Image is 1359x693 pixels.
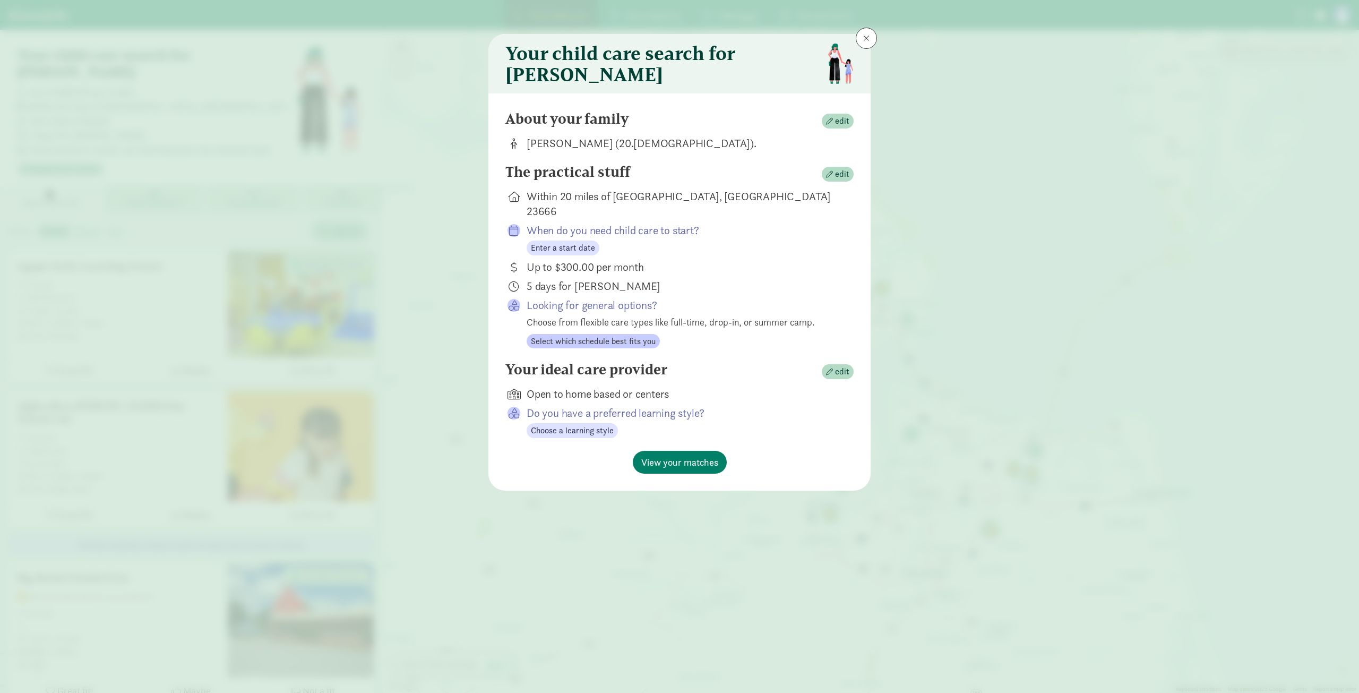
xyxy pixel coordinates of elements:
h4: The practical stuff [505,164,630,181]
span: Enter a start date [531,242,595,254]
span: edit [835,168,849,181]
div: Choose from flexible care types like full-time, drop-in, or summer camp. [527,315,837,329]
button: edit [822,364,854,379]
span: Choose a learning style [531,424,614,437]
div: Up to $300.00 per month [527,260,837,275]
button: Select which schedule best fits you [527,334,660,349]
span: View your matches [641,455,718,469]
button: Enter a start date [527,241,599,255]
p: When do you need child care to start? [527,223,837,238]
p: Looking for general options? [527,298,837,313]
h4: About your family [505,110,629,127]
button: View your matches [633,451,727,474]
h3: Your child care search for [PERSON_NAME] [505,42,820,85]
span: Select which schedule best fits you [531,335,656,348]
div: [PERSON_NAME] (20.[DEMOGRAPHIC_DATA]). [527,136,837,151]
span: edit [835,365,849,378]
span: edit [835,115,849,127]
p: Do you have a preferred learning style? [527,406,837,421]
button: edit [822,167,854,182]
button: Choose a learning style [527,423,618,438]
div: 5 days for [PERSON_NAME] [527,279,837,294]
h4: Your ideal care provider [505,361,667,378]
button: edit [822,114,854,129]
div: Within 20 miles of [GEOGRAPHIC_DATA], [GEOGRAPHIC_DATA] 23666 [527,189,837,219]
div: Open to home based or centers [527,387,837,401]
